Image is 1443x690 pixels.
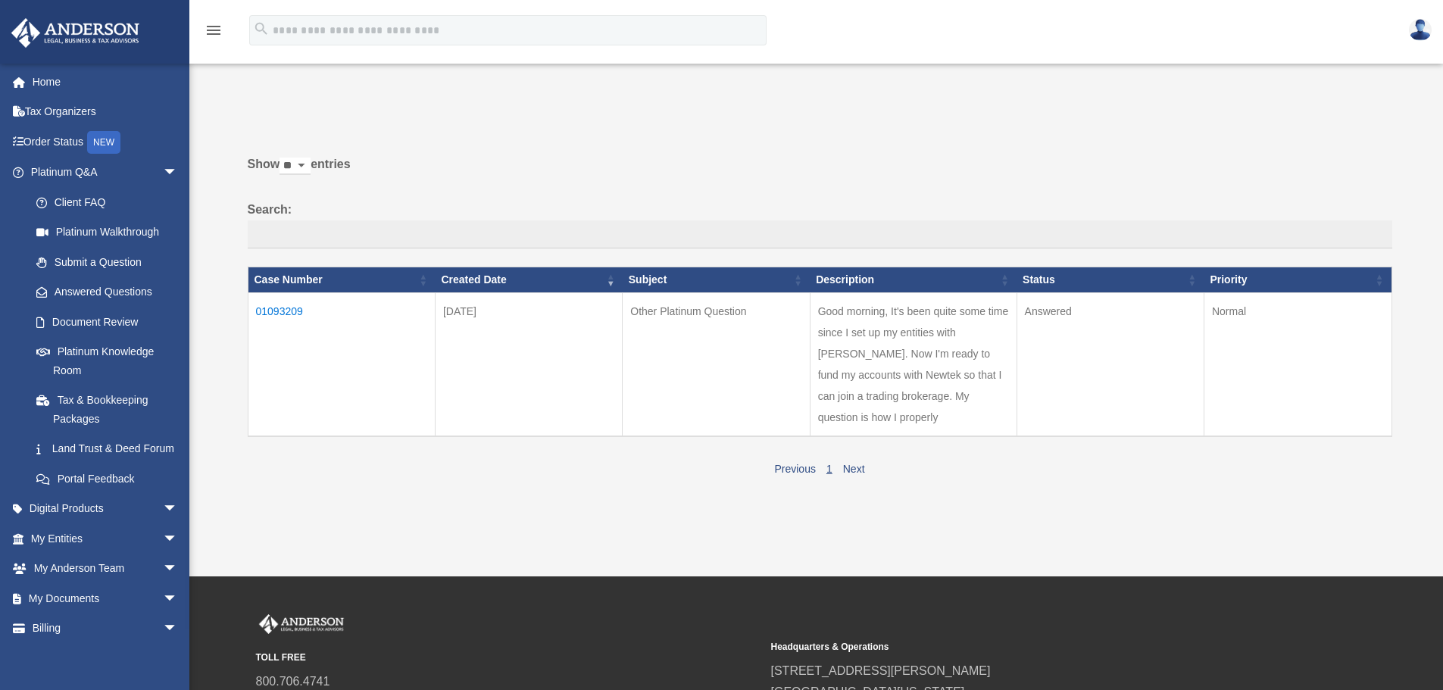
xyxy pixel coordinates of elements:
[810,292,1017,436] td: Good morning, It's been quite some time since I set up my entities with [PERSON_NAME]. Now I'm re...
[11,158,193,188] a: Platinum Q&Aarrow_drop_down
[248,154,1392,190] label: Show entries
[21,464,193,494] a: Portal Feedback
[1017,292,1204,436] td: Answered
[21,217,193,248] a: Platinum Walkthrough
[1204,292,1391,436] td: Normal
[205,21,223,39] i: menu
[21,187,193,217] a: Client FAQ
[11,614,201,644] a: Billingarrow_drop_down
[248,292,435,436] td: 01093209
[11,494,201,524] a: Digital Productsarrow_drop_down
[623,267,810,293] th: Subject: activate to sort column ascending
[623,292,810,436] td: Other Platinum Question
[280,158,311,175] select: Showentries
[205,27,223,39] a: menu
[87,131,120,154] div: NEW
[163,583,193,614] span: arrow_drop_down
[7,18,144,48] img: Anderson Advisors Platinum Portal
[253,20,270,37] i: search
[21,277,186,308] a: Answered Questions
[771,639,1276,655] small: Headquarters & Operations
[163,523,193,554] span: arrow_drop_down
[435,292,622,436] td: [DATE]
[248,199,1392,249] label: Search:
[11,554,201,584] a: My Anderson Teamarrow_drop_down
[256,650,761,666] small: TOLL FREE
[810,267,1017,293] th: Description: activate to sort column ascending
[163,554,193,585] span: arrow_drop_down
[11,583,201,614] a: My Documentsarrow_drop_down
[256,675,330,688] a: 800.706.4741
[1017,267,1204,293] th: Status: activate to sort column ascending
[21,247,193,277] a: Submit a Question
[11,126,201,158] a: Order StatusNEW
[248,267,435,293] th: Case Number: activate to sort column ascending
[1409,19,1432,41] img: User Pic
[11,67,201,97] a: Home
[21,337,193,386] a: Platinum Knowledge Room
[1204,267,1391,293] th: Priority: activate to sort column ascending
[774,463,815,475] a: Previous
[21,307,193,337] a: Document Review
[11,523,201,554] a: My Entitiesarrow_drop_down
[435,267,622,293] th: Created Date: activate to sort column ascending
[826,463,832,475] a: 1
[771,664,991,677] a: [STREET_ADDRESS][PERSON_NAME]
[11,97,201,127] a: Tax Organizers
[843,463,865,475] a: Next
[248,220,1392,249] input: Search:
[21,386,193,434] a: Tax & Bookkeeping Packages
[256,614,347,634] img: Anderson Advisors Platinum Portal
[21,434,193,464] a: Land Trust & Deed Forum
[163,614,193,645] span: arrow_drop_down
[163,494,193,525] span: arrow_drop_down
[163,158,193,189] span: arrow_drop_down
